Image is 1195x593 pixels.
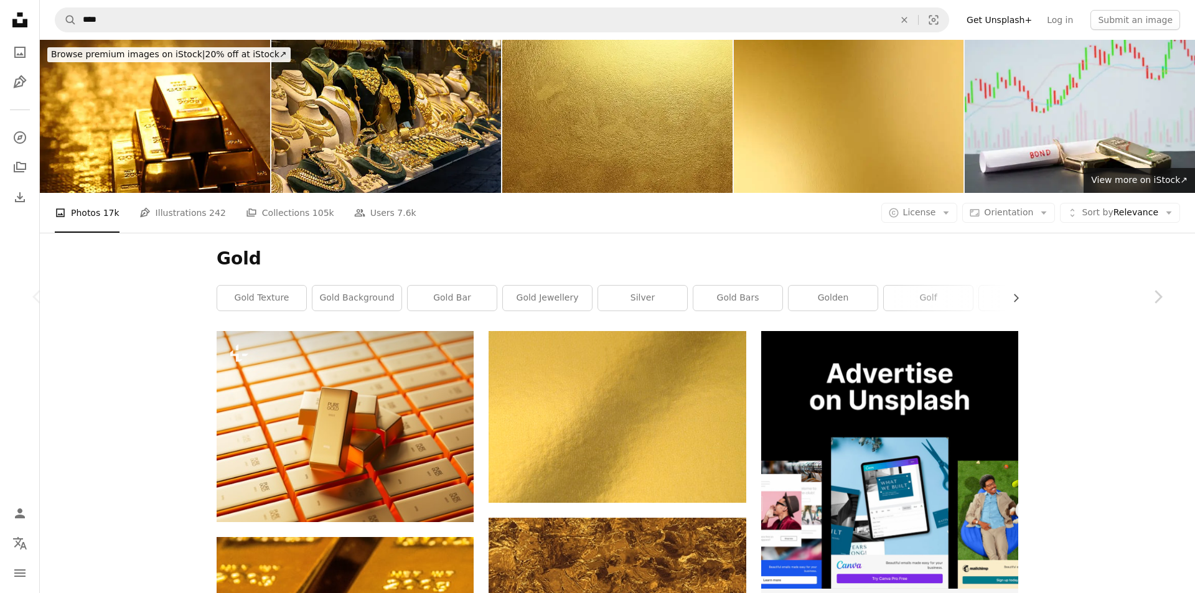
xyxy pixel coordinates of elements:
[7,125,32,150] a: Explore
[7,185,32,210] a: Download History
[40,40,270,193] img: Stack of gold bars
[55,7,949,32] form: Find visuals sitewide
[139,193,226,233] a: Illustrations 242
[1090,10,1180,30] button: Submit an image
[502,40,733,193] img: Brushed Gold
[217,331,474,522] img: two gold bars sitting on top of each other
[884,286,973,311] a: golf
[51,49,287,59] span: 20% off at iStock ↗
[217,421,474,432] a: two gold bars sitting on top of each other
[55,8,77,32] button: Search Unsplash
[397,206,416,220] span: 7.6k
[761,331,1018,588] img: file-1635990755334-4bfd90f37242image
[734,40,964,193] img: golden texture background
[919,8,949,32] button: Visual search
[489,411,746,423] a: yellow and white area rug
[1060,203,1180,223] button: Sort byRelevance
[271,40,502,193] img: grand bazaar istanbul gold jewelry store window display
[503,286,592,311] a: gold jewellery
[7,155,32,180] a: Collections
[489,331,746,502] img: yellow and white area rug
[51,49,205,59] span: Browse premium images on iStock |
[693,286,782,311] a: gold bars
[7,70,32,95] a: Illustrations
[962,203,1055,223] button: Orientation
[246,193,334,233] a: Collections 105k
[408,286,497,311] a: gold bar
[979,286,1068,311] a: gold foil
[984,207,1033,217] span: Orientation
[891,8,918,32] button: Clear
[7,501,32,526] a: Log in / Sign up
[1091,175,1188,185] span: View more on iStock ↗
[7,531,32,556] button: Language
[789,286,878,311] a: golden
[312,286,401,311] a: gold background
[209,206,226,220] span: 242
[217,286,306,311] a: gold texture
[965,40,1195,193] img: Concept of gold bond showing with Gold bars and Bod paper with Stock Market Graphs or charts in b...
[1082,207,1113,217] span: Sort by
[1005,286,1018,311] button: scroll list to the right
[1120,237,1195,357] a: Next
[7,561,32,586] button: Menu
[312,206,334,220] span: 105k
[959,10,1039,30] a: Get Unsplash+
[1039,10,1080,30] a: Log in
[354,193,416,233] a: Users 7.6k
[1084,168,1195,193] a: View more on iStock↗
[7,40,32,65] a: Photos
[598,286,687,311] a: silver
[903,207,936,217] span: License
[217,248,1018,270] h1: Gold
[40,40,298,70] a: Browse premium images on iStock|20% off at iStock↗
[1082,207,1158,219] span: Relevance
[881,203,958,223] button: License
